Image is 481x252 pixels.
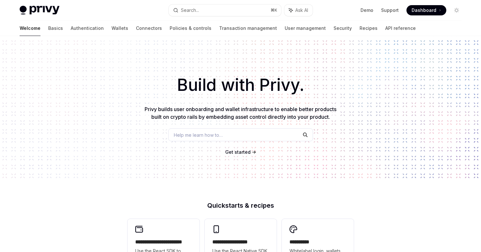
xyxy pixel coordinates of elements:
[169,4,281,16] button: Search...⌘K
[71,21,104,36] a: Authentication
[48,21,63,36] a: Basics
[20,21,40,36] a: Welcome
[111,21,128,36] a: Wallets
[385,21,416,36] a: API reference
[225,149,251,155] span: Get started
[381,7,399,13] a: Support
[284,4,313,16] button: Ask AI
[271,8,277,13] span: ⌘ K
[360,21,378,36] a: Recipes
[136,21,162,36] a: Connectors
[451,5,462,15] button: Toggle dark mode
[174,132,223,138] span: Help me learn how to…
[295,7,308,13] span: Ask AI
[128,202,354,209] h2: Quickstarts & recipes
[181,6,199,14] div: Search...
[334,21,352,36] a: Security
[412,7,436,13] span: Dashboard
[170,21,211,36] a: Policies & controls
[406,5,446,15] a: Dashboard
[219,21,277,36] a: Transaction management
[285,21,326,36] a: User management
[145,106,336,120] span: Privy builds user onboarding and wallet infrastructure to enable better products built on crypto ...
[225,149,251,155] a: Get started
[20,6,59,15] img: light logo
[361,7,373,13] a: Demo
[10,73,471,98] h1: Build with Privy.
